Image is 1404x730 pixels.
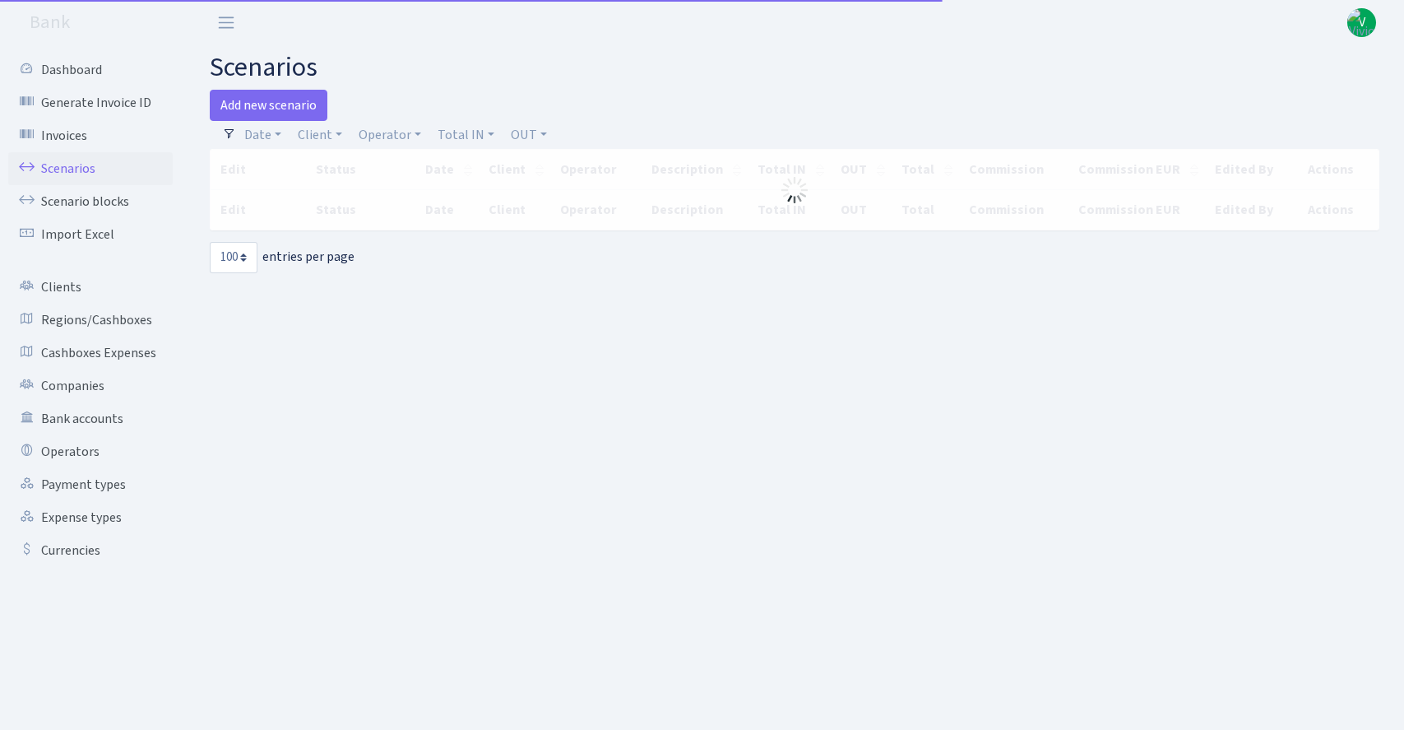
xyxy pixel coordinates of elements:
[1347,8,1376,37] img: Vivio
[781,177,808,203] img: Processing...
[206,9,247,36] button: Toggle navigation
[8,304,173,337] a: Regions/Cashboxes
[8,53,173,86] a: Dashboard
[352,121,428,149] a: Operator
[8,185,173,218] a: Scenario blocks
[8,534,173,567] a: Currencies
[210,242,257,273] select: entries per page
[238,121,288,149] a: Date
[8,218,173,251] a: Import Excel
[8,337,173,370] a: Cashboxes Expenses
[1347,8,1376,37] a: V
[8,468,173,501] a: Payment types
[8,271,173,304] a: Clients
[210,49,317,86] span: scenarios
[8,370,173,402] a: Companies
[8,435,173,468] a: Operators
[504,121,554,149] a: OUT
[291,121,349,149] a: Client
[210,242,354,273] label: entries per page
[8,86,173,119] a: Generate Invoice ID
[8,152,173,185] a: Scenarios
[431,121,501,149] a: Total IN
[8,501,173,534] a: Expense types
[8,119,173,152] a: Invoices
[8,402,173,435] a: Bank accounts
[210,90,327,121] a: Add new scenario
